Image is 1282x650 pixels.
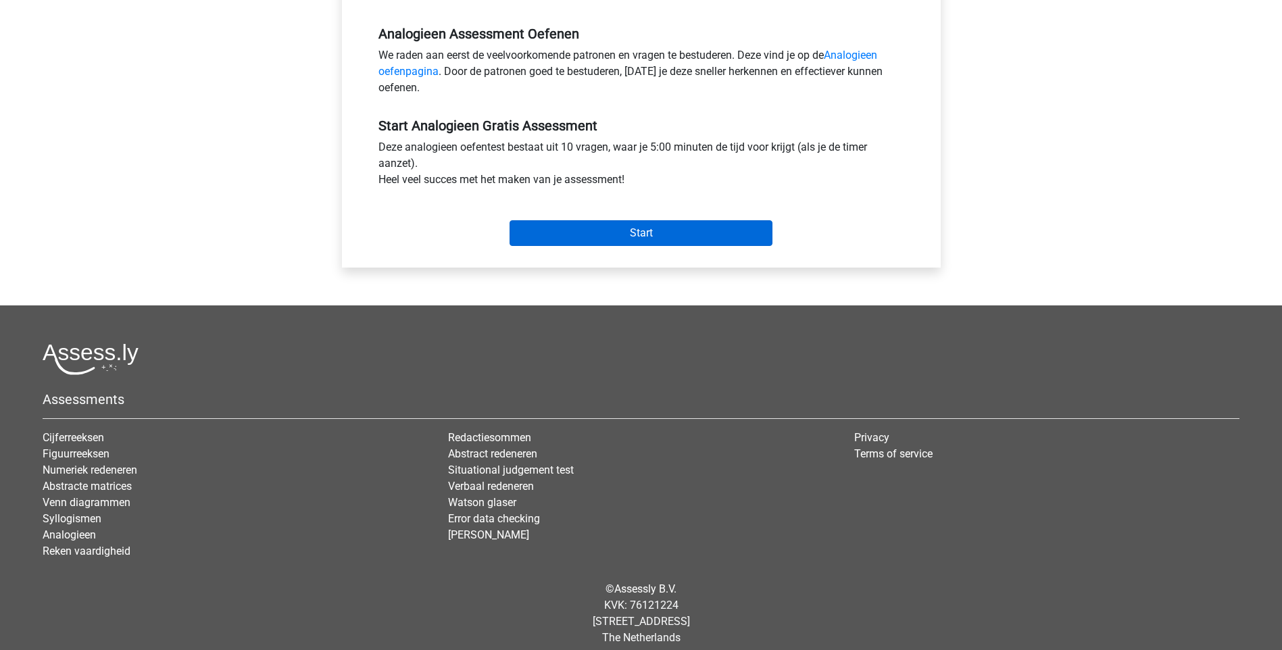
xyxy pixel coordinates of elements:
a: Error data checking [448,512,540,525]
a: Venn diagrammen [43,496,130,509]
a: Situational judgement test [448,464,574,476]
a: Verbaal redeneren [448,480,534,493]
a: Syllogismen [43,512,101,525]
a: Watson glaser [448,496,516,509]
a: Numeriek redeneren [43,464,137,476]
a: Figuurreeksen [43,447,109,460]
a: Abstract redeneren [448,447,537,460]
h5: Start Analogieen Gratis Assessment [378,118,904,134]
a: Abstracte matrices [43,480,132,493]
h5: Analogieen Assessment Oefenen [378,26,904,42]
img: Assessly logo [43,343,139,375]
div: Deze analogieen oefentest bestaat uit 10 vragen, waar je 5:00 minuten de tijd voor krijgt (als je... [368,139,914,193]
input: Start [510,220,772,246]
div: We raden aan eerst de veelvoorkomende patronen en vragen te bestuderen. Deze vind je op de . Door... [368,47,914,101]
h5: Assessments [43,391,1239,407]
a: Reken vaardigheid [43,545,130,557]
a: Analogieen [43,528,96,541]
a: Privacy [854,431,889,444]
a: [PERSON_NAME] [448,528,529,541]
a: Assessly B.V. [614,582,676,595]
a: Cijferreeksen [43,431,104,444]
a: Redactiesommen [448,431,531,444]
a: Terms of service [854,447,933,460]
